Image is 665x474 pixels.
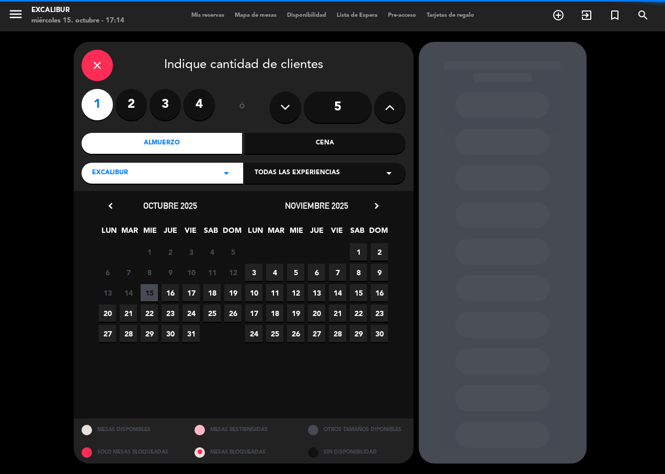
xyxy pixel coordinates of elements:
span: 23 [371,304,388,322]
label: 4 [184,89,215,120]
span: LUN [100,224,118,242]
span: VIE [182,224,199,242]
span: 2 [162,243,179,261]
span: 22 [141,304,158,322]
i: chevron_left [105,200,116,211]
span: 16 [371,284,388,301]
span: 13 [99,284,116,301]
span: 19 [287,304,304,322]
span: 4 [266,264,283,281]
span: 11 [203,264,221,281]
span: 10 [245,284,262,301]
span: 21 [120,304,137,322]
span: Todas las experiencias [255,168,340,178]
span: 28 [120,325,137,342]
span: 12 [224,264,242,281]
i: arrow_drop_down [220,167,233,179]
span: 4 [203,243,221,261]
span: 1 [350,243,367,261]
span: Tarjetas de regalo [421,13,479,18]
div: MESAS BLOQUEADAS [187,441,300,464]
div: SOLO MESAS BLOQUEADAS [74,441,187,464]
div: Excalibur [31,5,124,16]
span: 28 [329,325,346,342]
span: 20 [308,304,325,322]
div: MESAS DISPONIBLES [74,419,187,441]
span: 15 [350,284,367,301]
span: 31 [182,325,200,342]
label: 3 [150,89,181,120]
span: 14 [120,284,137,301]
div: MESAS RESTRINGIDAS [187,419,300,441]
span: 19 [224,284,242,301]
span: JUE [308,224,325,242]
span: 11 [266,284,283,301]
span: 7 [120,264,137,281]
span: 13 [308,284,325,301]
button: menu [8,6,24,26]
span: VIE [328,224,346,242]
span: octubre 2025 [143,200,197,211]
div: Cena [245,133,406,154]
span: Pre-acceso [383,13,421,18]
i: arrow_drop_down [383,167,395,179]
div: Indique cantidad de clientes [82,50,406,81]
span: MIE [141,224,158,242]
span: 8 [141,264,158,281]
span: LUN [247,224,264,242]
span: 25 [266,325,283,342]
span: 1 [141,243,158,261]
span: 10 [182,264,200,281]
span: 27 [99,325,116,342]
span: 29 [350,325,367,342]
span: 9 [162,264,179,281]
label: 1 [82,89,113,120]
span: 15 [141,284,158,301]
span: 23 [162,304,179,322]
span: 18 [266,304,283,322]
span: SAB [202,224,220,242]
span: 3 [245,264,262,281]
span: 6 [308,264,325,281]
span: SAB [349,224,366,242]
span: 26 [224,304,242,322]
span: 25 [203,304,221,322]
span: JUE [162,224,179,242]
span: 3 [182,243,200,261]
span: 30 [162,325,179,342]
span: 14 [329,284,346,301]
span: 24 [182,304,200,322]
span: 26 [287,325,304,342]
span: 17 [245,304,262,322]
span: 29 [141,325,158,342]
span: 7 [329,264,346,281]
span: MAR [121,224,138,242]
label: 2 [116,89,147,120]
span: 27 [308,325,325,342]
span: DOM [223,224,240,242]
div: SIN DISPONIBILIDAD [300,441,414,464]
span: 20 [99,304,116,322]
i: exit_to_app [580,9,593,21]
span: 12 [287,284,304,301]
span: MIE [288,224,305,242]
span: DOM [369,224,386,242]
span: 24 [245,325,262,342]
span: Mis reservas [186,13,230,18]
div: ó [225,89,259,126]
span: MAR [267,224,284,242]
span: 2 [371,243,388,261]
span: Mapa de mesas [230,13,282,18]
span: Excalibur [92,168,128,178]
span: 5 [287,264,304,281]
i: add_circle_outline [552,9,565,21]
span: 30 [371,325,388,342]
span: 8 [350,264,367,281]
span: 17 [182,284,200,301]
span: Lista de Espera [331,13,383,18]
div: OTROS TAMAÑOS DIPONIBLES [300,419,414,441]
span: 22 [350,304,367,322]
i: chevron_right [371,200,382,211]
span: 9 [371,264,388,281]
span: 21 [329,304,346,322]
